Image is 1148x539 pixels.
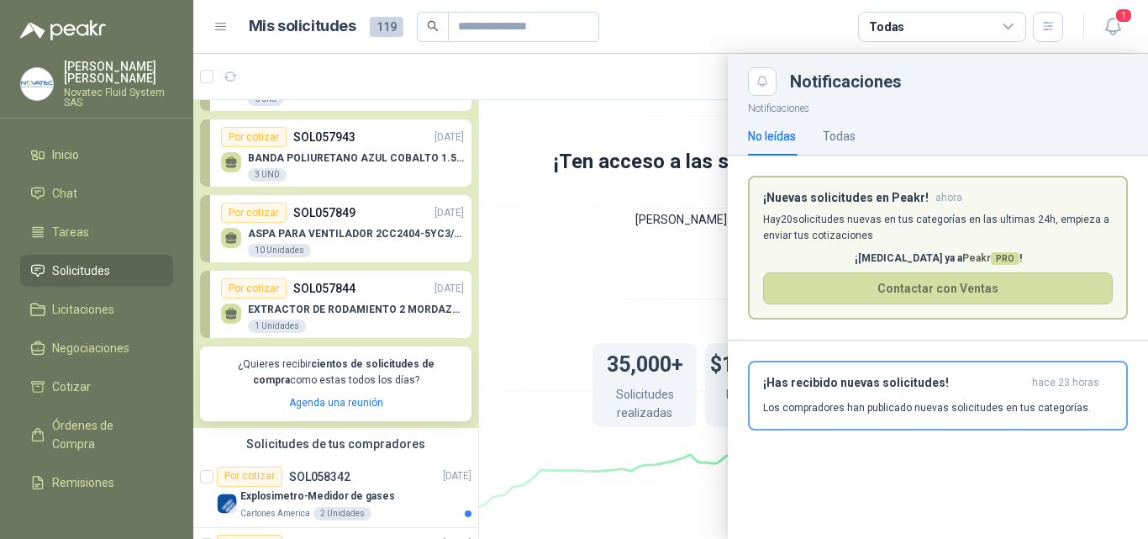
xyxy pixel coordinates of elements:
[52,300,114,319] span: Licitaciones
[748,67,777,96] button: Close
[20,20,106,40] img: Logo peakr
[763,400,1091,415] p: Los compradores han publicado nuevas solicitudes en tus categorías.
[64,61,173,84] p: [PERSON_NAME] [PERSON_NAME]
[20,293,173,325] a: Licitaciones
[991,252,1019,265] span: PRO
[763,212,1113,244] p: Hay 20 solicitudes nuevas en tus categorías en las ultimas 24h, empieza a enviar tus cotizaciones
[728,96,1148,117] p: Notificaciones
[52,473,114,492] span: Remisiones
[763,191,929,205] h3: ¡Nuevas solicitudes en Peakr!
[20,216,173,248] a: Tareas
[52,145,79,164] span: Inicio
[20,371,173,403] a: Cotizar
[763,272,1113,304] button: Contactar con Ventas
[20,139,173,171] a: Inicio
[52,416,157,453] span: Órdenes de Compra
[52,223,89,241] span: Tareas
[20,467,173,499] a: Remisiones
[1114,8,1133,24] span: 1
[52,378,91,396] span: Cotizar
[20,177,173,209] a: Chat
[869,18,904,36] div: Todas
[52,339,129,357] span: Negociaciones
[20,255,173,287] a: Solicitudes
[962,252,1019,264] span: Peakr
[52,262,110,280] span: Solicitudes
[1032,376,1099,390] span: hace 23 horas
[52,184,77,203] span: Chat
[427,20,439,32] span: search
[748,127,796,145] div: No leídas
[763,376,1025,390] h3: ¡Has recibido nuevas solicitudes!
[1098,12,1128,42] button: 1
[21,68,53,100] img: Company Logo
[763,251,1113,267] p: ¡[MEDICAL_DATA] ya a !
[935,191,962,205] span: ahora
[20,410,173,460] a: Órdenes de Compra
[64,87,173,108] p: Novatec Fluid System SAS
[790,73,1128,90] div: Notificaciones
[823,127,856,145] div: Todas
[370,17,403,37] span: 119
[20,332,173,364] a: Negociaciones
[748,361,1128,431] button: ¡Has recibido nuevas solicitudes!hace 23 horas Los compradores han publicado nuevas solicitudes e...
[249,14,356,39] h1: Mis solicitudes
